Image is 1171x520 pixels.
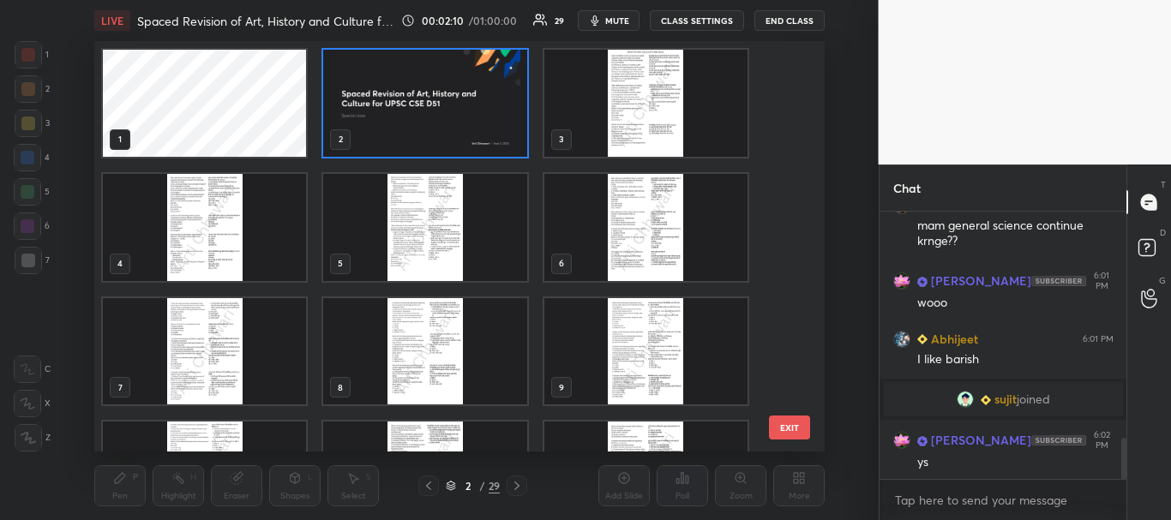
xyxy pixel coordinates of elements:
[324,50,527,157] img: 8682d3c8-87f4-11f0-815e-cec8f1422c75.jpg
[480,481,485,491] div: /
[137,13,394,29] h4: Spaced Revision of Art, History and Culture for UPSC CSE D51
[1160,226,1166,239] p: D
[880,165,934,211] p: Chat
[917,454,1114,471] div: ys
[928,272,1031,290] h6: [PERSON_NAME]
[605,15,629,27] span: mute
[555,16,564,25] div: 29
[578,10,640,31] button: mute
[544,50,748,157] img: 1756816313FIGN91.pdf
[928,330,978,348] h6: Abhijeet
[1083,334,1114,344] div: 6:01 PM
[94,10,130,31] div: LIVE
[15,41,49,69] div: 1
[1090,271,1114,291] div: 6:01 PM
[15,424,51,451] div: Z
[459,481,477,491] div: 2
[14,144,50,171] div: 4
[1017,392,1050,406] span: joined
[489,478,500,493] div: 29
[103,174,306,281] img: 1756816313FIGN91.pdf
[1161,178,1166,191] p: T
[893,331,910,348] img: 9d216e33a5bf47e6a9f4283eee65bf61.20634845_3
[917,277,928,287] img: Learner_Badge_scholar_0185234fc8.svg
[1031,435,1086,445] img: 4P8fHbbgJtejmAAAAAElFTkSuQmCC
[957,391,974,408] img: 18710708_A886A336-9C43-42C9-B6A0-11988AB71D36.png
[15,75,50,103] div: 2
[103,298,306,405] img: 1756816313FIGN91.pdf
[917,334,928,344] img: Learner_Badge_beginner_1_8b307cf2a0.svg
[544,298,748,405] img: 1756816313FIGN91.pdf
[917,295,1114,312] div: wooo
[14,356,51,383] div: C
[324,298,527,405] img: 1756816313FIGN91.pdf
[994,392,1017,406] span: sujit
[928,432,1031,450] h6: [PERSON_NAME]
[917,436,928,446] img: Learner_Badge_scholar_0185234fc8.svg
[769,415,810,439] button: EXIT
[15,110,50,137] div: 3
[650,10,744,31] button: CLASS SETTINGS
[15,247,50,274] div: 7
[544,174,748,281] img: 1756816313FIGN91.pdf
[14,212,50,240] div: 6
[917,351,1114,368] div: I like barish
[324,174,527,281] img: 1756816313FIGN91.pdf
[880,212,1127,479] div: grid
[14,178,50,206] div: 5
[1031,276,1086,286] img: 4P8fHbbgJtejmAAAAAElFTkSuQmCC
[981,395,991,405] img: Learner_Badge_beginner_1_8b307cf2a0.svg
[94,41,795,451] div: grid
[14,390,51,417] div: X
[893,432,910,449] img: 8999916cbce848e19f647f92a7f1ef6a.jpg
[1159,274,1166,287] p: G
[1090,430,1114,451] div: 6:02 PM
[893,272,910,290] img: 8999916cbce848e19f647f92a7f1ef6a.jpg
[754,10,825,31] button: End Class
[917,218,1114,250] div: mam general science continue krnge??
